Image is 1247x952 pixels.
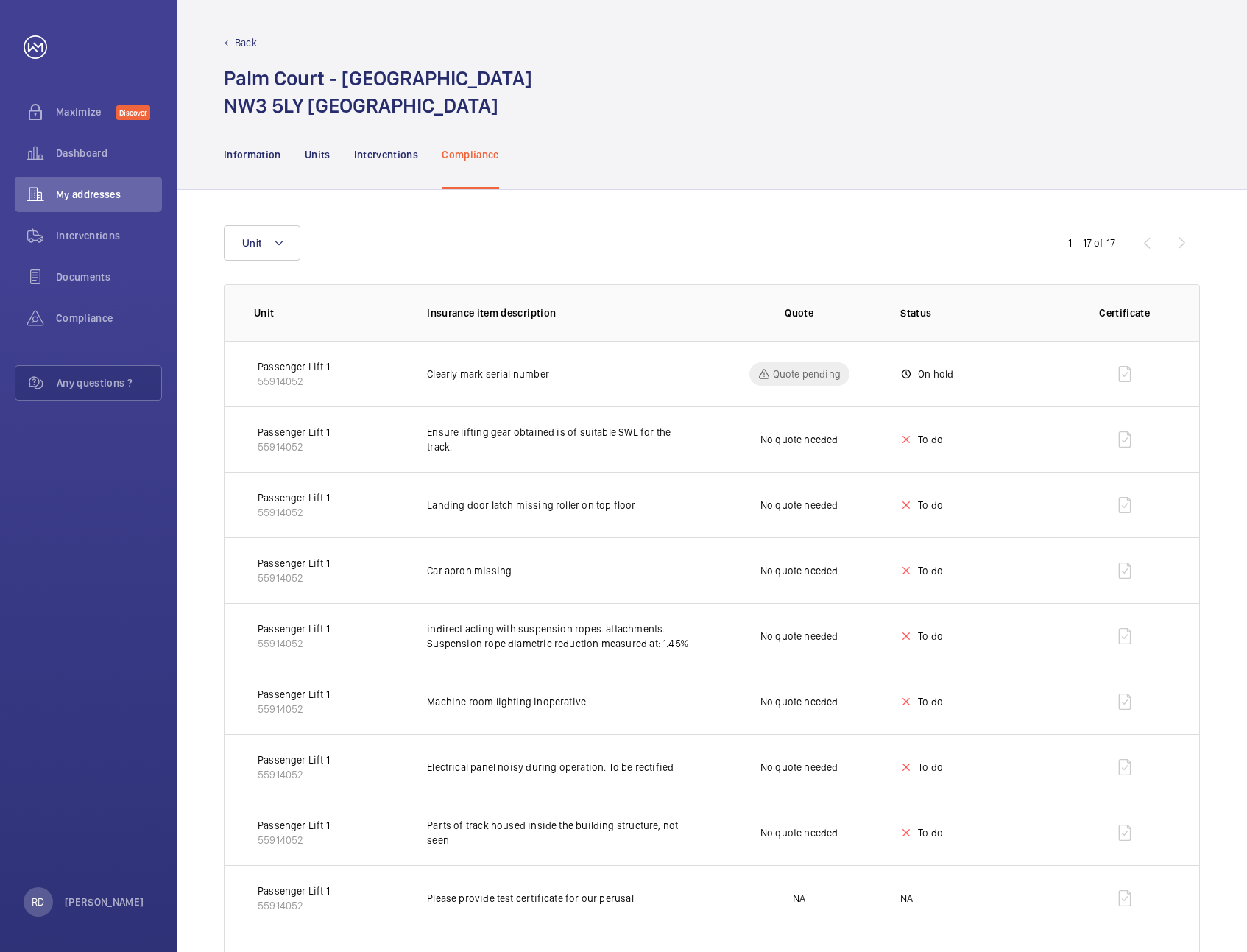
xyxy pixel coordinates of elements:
[427,425,698,454] p: Ensure lifting gear obtained is of suitable SWL for the track.
[918,432,943,447] p: To do
[224,225,300,261] button: Unit
[785,306,813,320] p: Quote
[56,146,162,161] span: Dashboard
[56,228,162,243] span: Interventions
[918,629,943,644] p: To do
[760,498,838,512] p: No quote needed
[258,374,330,389] p: 55914052
[918,367,953,381] p: On hold
[258,833,330,847] p: 55914052
[258,767,330,782] p: 55914052
[760,563,838,578] p: No quote needed
[258,359,330,374] p: Passenger Lift 1
[57,375,161,390] span: Any questions ?
[918,498,943,512] p: To do
[65,895,144,909] p: [PERSON_NAME]
[427,563,698,578] p: Car apron missing
[242,237,261,249] span: Unit
[258,621,330,636] p: Passenger Lift 1
[760,825,838,840] p: No quote needed
[258,571,330,585] p: 55914052
[427,694,698,709] p: Machine room lighting inoperative
[442,147,499,162] p: Compliance
[258,818,330,833] p: Passenger Lift 1
[235,35,257,50] p: Back
[427,891,698,906] p: Please provide test certificate for our perusal
[56,269,162,284] span: Documents
[258,884,330,898] p: Passenger Lift 1
[900,891,913,906] p: NA
[918,760,943,775] p: To do
[354,147,419,162] p: Interventions
[258,440,330,454] p: 55914052
[258,636,330,651] p: 55914052
[224,147,281,162] p: Information
[760,694,838,709] p: No quote needed
[427,621,698,651] p: indirect acting with suspension ropes. attachments. Suspension rope diametric reduction measured ...
[258,425,330,440] p: Passenger Lift 1
[254,306,403,320] p: Unit
[427,306,698,320] p: Insurance item description
[258,752,330,767] p: Passenger Lift 1
[116,105,150,120] span: Discover
[918,825,943,840] p: To do
[427,498,698,512] p: Landing door latch missing roller on top floor
[918,563,943,578] p: To do
[56,187,162,202] span: My addresses
[258,702,330,716] p: 55914052
[1079,306,1170,320] p: Certificate
[258,490,330,505] p: Passenger Lift 1
[1068,236,1115,250] div: 1 – 17 of 17
[258,505,330,520] p: 55914052
[427,760,698,775] p: Electrical panel noisy during operation. To be rectified
[305,147,331,162] p: Units
[773,367,841,381] p: Quote pending
[224,65,532,119] h1: Palm Court - [GEOGRAPHIC_DATA] NW3 5LY [GEOGRAPHIC_DATA]
[56,105,116,119] span: Maximize
[760,629,838,644] p: No quote needed
[258,898,330,913] p: 55914052
[56,311,162,325] span: Compliance
[427,818,698,847] p: Parts of track housed inside the building structure, not seen
[900,306,1056,320] p: Status
[258,556,330,571] p: Passenger Lift 1
[258,687,330,702] p: Passenger Lift 1
[32,895,44,909] p: RD
[427,367,698,381] p: Clearly mark serial number
[918,694,943,709] p: To do
[760,432,838,447] p: No quote needed
[793,891,805,906] p: NA
[760,760,838,775] p: No quote needed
